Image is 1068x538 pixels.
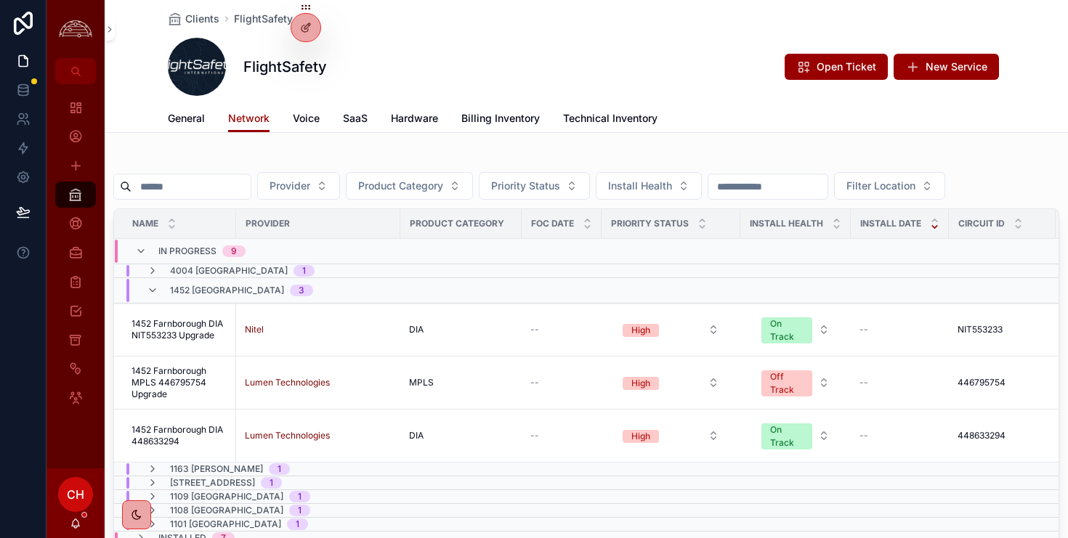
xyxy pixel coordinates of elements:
[132,424,227,447] a: 1452 Farnborough DIA 448633294
[168,105,205,134] a: General
[750,363,841,402] button: Select Button
[170,477,255,489] span: [STREET_ADDRESS]
[926,60,987,74] span: New Service
[749,415,842,456] a: Select Button
[859,430,940,441] a: --
[958,324,1047,335] a: NIT553233
[611,370,731,396] button: Select Button
[750,218,823,229] span: Install Health
[770,423,804,449] div: On Track
[750,416,841,455] button: Select Button
[610,369,732,396] a: Select Button
[158,245,217,257] span: In Progress
[531,218,574,229] span: FOC Date
[245,377,330,388] a: Lumen Technologies
[132,218,158,229] span: Name
[859,377,868,388] span: --
[409,430,513,441] a: DIA
[278,463,281,475] div: 1
[530,377,539,388] span: --
[859,377,940,388] a: --
[958,324,1003,335] span: NIT553233
[530,324,593,335] a: --
[608,179,672,193] span: Install Health
[894,54,999,80] button: New Service
[298,491,302,502] div: 1
[391,105,438,134] a: Hardware
[293,111,320,126] span: Voice
[631,324,650,337] div: High
[132,365,227,400] a: 1452 Farnborough MPLS 446795754 Upgrade
[409,377,434,388] span: MPLS
[170,518,281,530] span: 1101 [GEOGRAPHIC_DATA]
[245,377,392,388] a: Lumen Technologies
[859,324,868,335] span: --
[749,362,842,403] a: Select Button
[296,518,299,530] div: 1
[610,422,732,449] a: Select Button
[346,172,473,200] button: Select Button
[958,377,1047,388] a: 446795754
[479,172,590,200] button: Select Button
[530,324,539,335] span: --
[530,430,539,441] span: --
[67,486,84,503] span: CH
[610,316,732,343] a: Select Button
[749,309,842,350] a: Select Button
[245,430,392,441] a: Lumen Technologies
[631,377,650,390] div: High
[834,172,945,200] button: Select Button
[299,285,304,296] div: 3
[860,218,921,229] span: Install Date
[958,218,1005,229] span: Circuit ID
[491,179,560,193] span: Priority Status
[343,105,368,134] a: SaaS
[817,60,876,74] span: Open Ticket
[170,463,263,475] span: 1163 [PERSON_NAME]
[257,172,340,200] button: Select Button
[270,179,310,193] span: Provider
[530,377,593,388] a: --
[770,317,804,343] div: On Track
[409,324,513,335] a: DIA
[245,324,264,335] a: Nitel
[234,12,293,26] a: FlightSafety
[228,105,270,133] a: Network
[170,265,288,277] span: 4004 [GEOGRAPHIC_DATA]
[846,179,915,193] span: Filter Location
[246,218,290,229] span: Provider
[170,285,284,296] span: 1452 [GEOGRAPHIC_DATA]
[293,105,320,134] a: Voice
[55,18,96,41] img: App logo
[958,430,1047,441] a: 448633294
[245,430,330,441] a: Lumen Technologies
[391,111,438,126] span: Hardware
[168,12,219,26] a: Clients
[170,505,283,516] span: 1108 [GEOGRAPHIC_DATA]
[859,430,868,441] span: --
[611,317,731,343] button: Select Button
[461,105,540,134] a: Billing Inventory
[46,84,105,430] div: scrollable content
[409,324,424,335] span: DIA
[245,324,392,335] a: Nitel
[859,324,940,335] a: --
[410,218,504,229] span: Product Category
[409,430,424,441] span: DIA
[270,477,273,489] div: 1
[132,318,227,341] a: 1452 Farnborough DIA NIT553233 Upgrade
[243,57,327,77] h1: FlightSafety
[185,12,219,26] span: Clients
[530,430,593,441] a: --
[168,111,205,126] span: General
[170,491,283,502] span: 1109 [GEOGRAPHIC_DATA]
[231,245,237,257] div: 9
[228,111,270,126] span: Network
[958,377,1006,388] span: 446795754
